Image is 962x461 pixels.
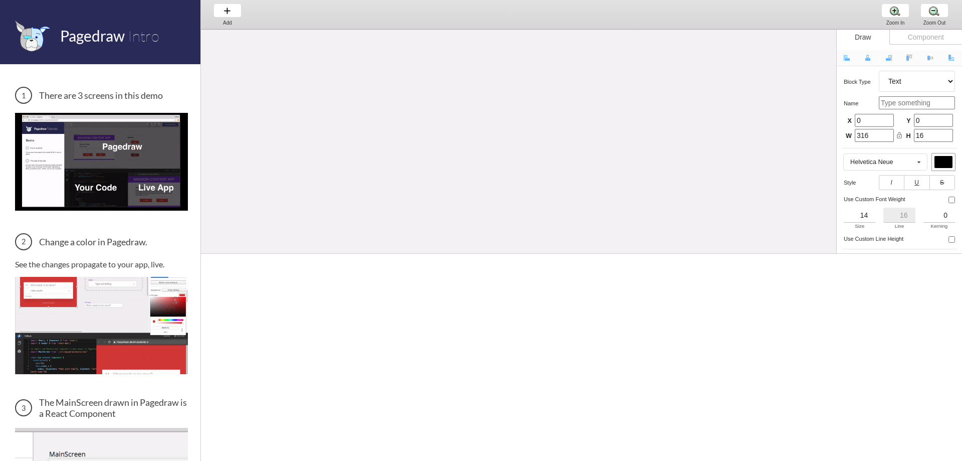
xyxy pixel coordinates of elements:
[940,179,944,186] s: S
[15,397,188,419] h3: The MainScreen drawn in Pagedraw is a React Component
[846,132,852,141] span: W
[948,236,955,243] input: use custom line height
[915,20,953,26] div: Zoom Out
[905,132,911,141] span: H
[128,27,159,45] span: Intro
[844,180,879,186] h5: style
[844,196,908,202] h5: use custom font weight
[904,175,929,190] button: U
[15,20,50,52] img: favicon.png
[896,132,903,139] i: lock_open
[929,6,939,16] img: zoom-minus.png
[929,175,955,190] button: S
[890,179,892,186] i: I
[15,259,188,269] p: See the changes propagate to your app, live.
[905,117,911,126] span: Y
[844,236,906,242] h5: use custom line height
[876,20,914,26] div: Zoom In
[15,277,188,374] img: Change a color in Pagedraw
[846,117,852,126] span: X
[15,113,188,210] img: 3 screens
[923,223,955,230] div: Kerning
[837,30,889,45] div: Draw
[15,233,188,250] h3: Change a color in Pagedraw.
[844,79,879,85] h5: Block type
[844,223,875,230] div: Size
[208,20,247,26] div: Add
[850,159,893,166] div: Helvetica Neue
[890,6,900,16] img: zoom-plus.png
[889,30,962,45] div: Component
[879,96,955,109] input: Type something
[844,100,879,106] h5: name
[15,87,188,104] h3: There are 3 screens in this demo
[222,6,232,16] img: baseline-add-24px.svg
[879,175,904,190] button: I
[895,223,904,229] span: Line
[914,179,919,186] u: U
[948,197,955,203] input: use custom font weight
[60,27,125,45] span: Pagedraw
